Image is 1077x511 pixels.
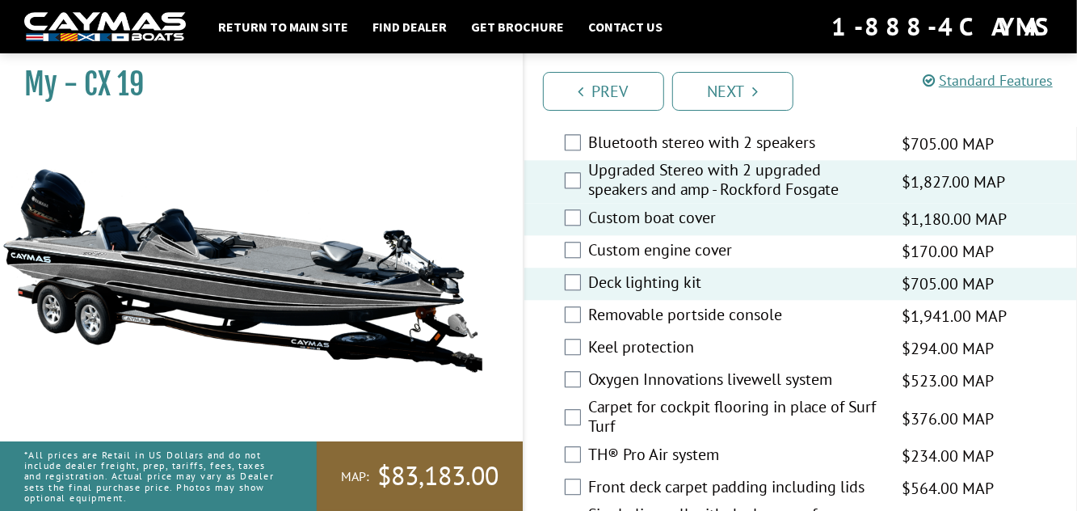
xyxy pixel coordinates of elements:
label: Deck lighting kit [589,272,882,296]
label: TH® Pro Air system [589,445,882,468]
a: Contact Us [580,16,671,37]
a: Prev [543,72,664,111]
span: $1,941.00 MAP [902,304,1007,328]
h1: My - CX 19 [24,66,482,103]
label: Custom engine cover [589,240,882,264]
span: $376.00 MAP [902,407,994,431]
span: $294.00 MAP [902,336,994,361]
a: Return to main site [210,16,356,37]
div: 1-888-4CAYMAS [831,9,1053,44]
label: Upgraded Stereo with 2 upgraded speakers and amp - Rockford Fosgate [589,160,882,203]
label: Custom boat cover [589,208,882,231]
label: Keel protection [589,337,882,361]
span: $1,827.00 MAP [902,170,1005,194]
label: Bluetooth stereo with 2 speakers [589,133,882,156]
a: MAP:$83,183.00 [317,441,523,511]
span: $564.00 MAP [902,476,994,500]
label: Front deck carpet padding including lids [589,477,882,500]
span: MAP: [341,468,369,485]
span: $170.00 MAP [902,239,994,264]
a: Find Dealer [364,16,455,37]
a: Get Brochure [463,16,572,37]
span: $83,183.00 [377,459,499,493]
span: $705.00 MAP [902,272,994,296]
p: *All prices are Retail in US Dollars and do not include dealer freight, prep, tariffs, fees, taxe... [24,441,280,511]
a: Standard Features [923,71,1053,90]
label: Oxygen Innovations livewell system [589,370,882,393]
span: $1,180.00 MAP [902,207,1007,231]
img: white-logo-c9c8dbefe5ff5ceceb0f0178aa75bf4bb51f6bca0971e226c86eb53dfe498488.png [24,12,186,42]
a: Next [672,72,793,111]
span: $234.00 MAP [902,444,994,468]
label: Removable portside console [589,305,882,328]
span: $705.00 MAP [902,132,994,156]
label: Carpet for cockpit flooring in place of Surf Turf [589,397,882,440]
span: $523.00 MAP [902,369,994,393]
